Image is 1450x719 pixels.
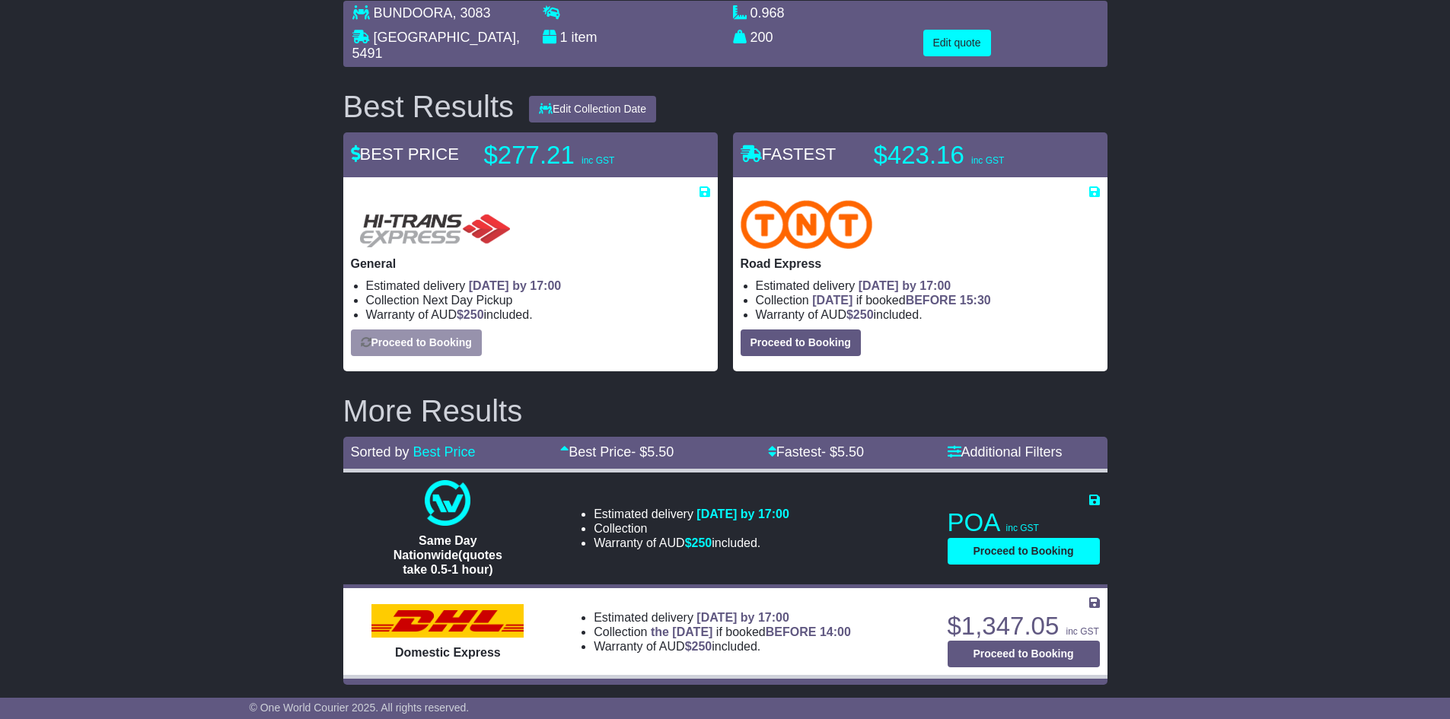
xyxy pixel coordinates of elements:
[766,625,817,638] span: BEFORE
[741,256,1100,271] p: Road Express
[343,394,1107,428] h2: More Results
[594,639,851,654] li: Warranty of AUD included.
[422,294,512,307] span: Next Day Pickup
[352,30,520,62] span: , 5491
[859,279,951,292] span: [DATE] by 17:00
[696,611,789,624] span: [DATE] by 17:00
[756,307,1100,322] li: Warranty of AUD included.
[351,329,482,356] button: Proceed to Booking
[351,256,710,271] p: General
[1006,523,1039,533] span: inc GST
[560,30,568,45] span: 1
[923,30,991,56] button: Edit quote
[692,640,712,653] span: 250
[846,308,874,321] span: $
[948,611,1100,641] p: $1,347.05
[351,444,410,460] span: Sorted by
[413,444,476,460] a: Best Price
[837,444,864,460] span: 5.50
[594,610,851,625] li: Estimated delivery
[366,307,710,322] li: Warranty of AUD included.
[692,536,712,549] span: 250
[741,329,861,356] button: Proceed to Booking
[971,155,1004,166] span: inc GST
[395,646,501,659] span: Domestic Express
[351,145,459,164] span: BEST PRICE
[948,444,1063,460] a: Additional Filters
[336,90,522,123] div: Best Results
[464,308,484,321] span: 250
[366,278,710,293] li: Estimated delivery
[453,5,491,21] span: , 3083
[960,294,991,307] span: 15:30
[750,5,785,21] span: 0.968
[685,536,712,549] span: $
[250,702,470,714] span: © One World Courier 2025. All rights reserved.
[812,294,852,307] span: [DATE]
[948,538,1100,565] button: Proceed to Booking
[820,625,851,638] span: 14:00
[651,625,712,638] span: the [DATE]
[374,30,516,45] span: [GEOGRAPHIC_DATA]
[685,640,712,653] span: $
[853,308,874,321] span: 250
[651,625,851,638] span: if booked
[750,30,773,45] span: 200
[948,641,1100,667] button: Proceed to Booking
[768,444,864,460] a: Fastest- $5.50
[572,30,598,45] span: item
[741,200,873,249] img: TNT Domestic: Road Express
[756,293,1100,307] li: Collection
[582,155,614,166] span: inc GST
[594,536,789,550] li: Warranty of AUD included.
[425,480,470,526] img: One World Courier: Same Day Nationwide(quotes take 0.5-1 hour)
[484,140,674,170] p: $277.21
[469,279,562,292] span: [DATE] by 17:00
[594,625,851,639] li: Collection
[594,521,789,536] li: Collection
[366,293,710,307] li: Collection
[371,604,524,638] img: DHL: Domestic Express
[874,140,1064,170] p: $423.16
[821,444,864,460] span: - $
[529,96,656,122] button: Edit Collection Date
[812,294,990,307] span: if booked
[594,507,789,521] li: Estimated delivery
[948,507,1100,538] p: POA
[394,534,502,576] span: Same Day Nationwide(quotes take 0.5-1 hour)
[741,145,837,164] span: FASTEST
[756,278,1100,293] li: Estimated delivery
[631,444,674,460] span: - $
[457,308,484,321] span: $
[1066,626,1098,637] span: inc GST
[374,5,453,21] span: BUNDOORA
[351,200,517,249] img: HiTrans (Machship): General
[560,444,674,460] a: Best Price- $5.50
[696,507,789,520] span: [DATE] by 17:00
[647,444,674,460] span: 5.50
[906,294,957,307] span: BEFORE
